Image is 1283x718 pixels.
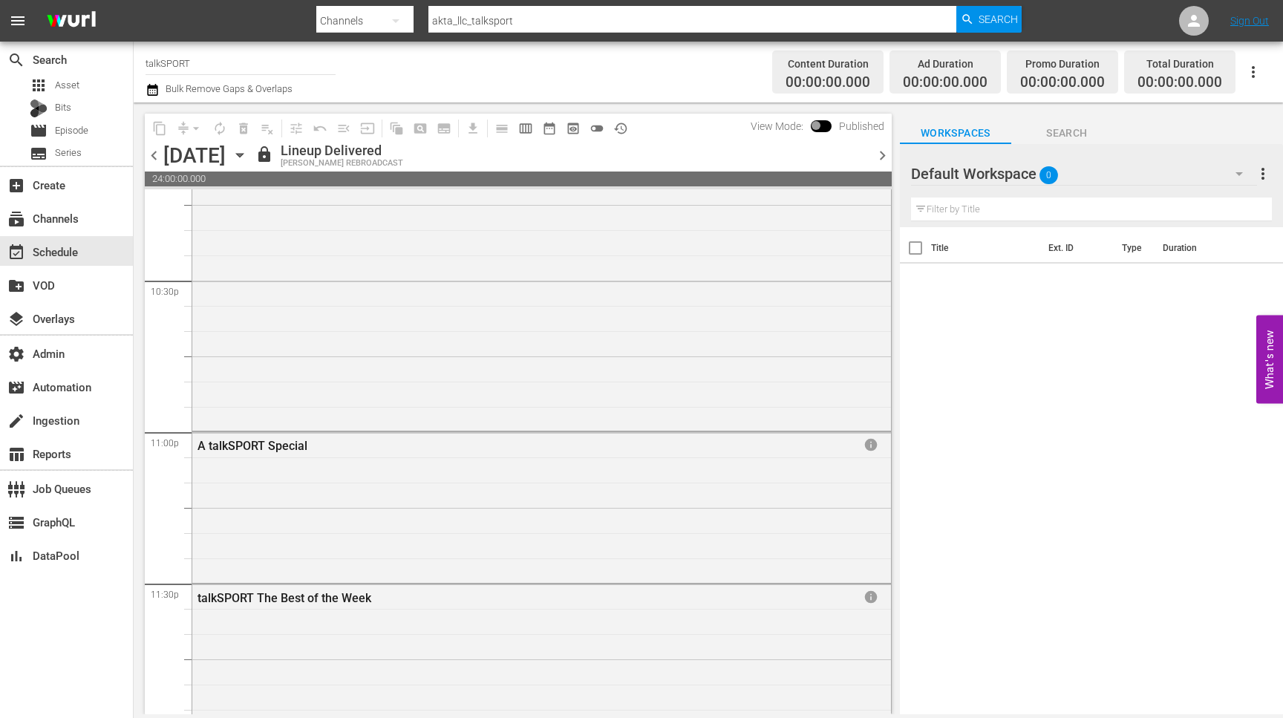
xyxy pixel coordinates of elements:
[1113,227,1154,269] th: Type
[590,121,604,136] span: toggle_off
[255,117,279,140] span: Clear Lineup
[1256,315,1283,403] button: Open Feedback Widget
[30,122,48,140] span: Episode
[308,117,332,140] span: Revert to Primary Episode
[566,121,581,136] span: preview_outlined
[7,177,25,195] span: Create
[145,146,163,165] span: chevron_left
[30,99,48,117] div: Bits
[1154,227,1243,269] th: Duration
[36,4,107,39] img: ans4CAIJ8jUAAAAAAAAAAAAAAAAAAAAAAAAgQb4GAAAAAAAAAAAAAAAAAAAAAAAAJMjXAAAAAAAAAAAAAAAAAAAAAAAAgAT5G...
[786,74,870,91] span: 00:00:00.000
[255,146,273,163] span: lock
[613,121,628,136] span: history_outlined
[197,591,797,605] div: talkSPORT The Best of the Week
[148,117,172,140] span: Copy Lineup
[1137,74,1222,91] span: 00:00:00.000
[1011,124,1123,143] span: Search
[1254,156,1272,192] button: more_vert
[55,146,82,160] span: Series
[55,78,79,93] span: Asset
[7,446,25,463] span: Reports
[1039,160,1058,191] span: 0
[55,100,71,115] span: Bits
[1137,53,1222,74] div: Total Duration
[864,590,878,604] span: info
[518,121,533,136] span: calendar_view_week_outlined
[786,53,870,74] div: Content Duration
[979,6,1018,33] span: Search
[1020,53,1105,74] div: Promo Duration
[9,12,27,30] span: menu
[7,345,25,363] span: Admin
[7,51,25,69] span: Search
[1254,165,1272,183] span: more_vert
[30,145,48,163] span: Series
[7,412,25,430] span: Ingestion
[432,117,456,140] span: Create Series Block
[873,146,892,165] span: chevron_right
[911,153,1258,195] div: Default Workspace
[163,143,226,168] div: [DATE]
[7,244,25,261] span: Schedule
[956,6,1022,33] button: Search
[7,379,25,396] span: Automation
[7,210,25,228] span: Channels
[864,437,878,452] span: info
[197,439,797,453] div: A talkSPORT Special
[281,159,403,169] div: [PERSON_NAME] REBROADCAST
[609,117,633,140] span: View History
[7,514,25,532] span: GraphQL
[232,117,255,140] span: Select an event to delete
[903,74,987,91] span: 00:00:00.000
[1039,227,1113,269] th: Ext. ID
[281,143,403,159] div: Lineup Delivered
[903,53,987,74] div: Ad Duration
[7,480,25,498] span: Job Queues
[1020,74,1105,91] span: 00:00:00.000
[542,121,557,136] span: date_range_outlined
[1230,15,1269,27] a: Sign Out
[832,120,892,132] span: Published
[931,227,1039,269] th: Title
[7,547,25,565] span: DataPool
[7,277,25,295] span: VOD
[900,124,1011,143] span: Workspaces
[145,172,892,186] span: 24:00:00.000
[30,76,48,94] span: Asset
[7,310,25,328] span: Overlays
[163,83,293,94] span: Bulk Remove Gaps & Overlaps
[208,117,232,140] span: Loop Content
[55,123,88,138] span: Episode
[743,120,811,132] span: View Mode:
